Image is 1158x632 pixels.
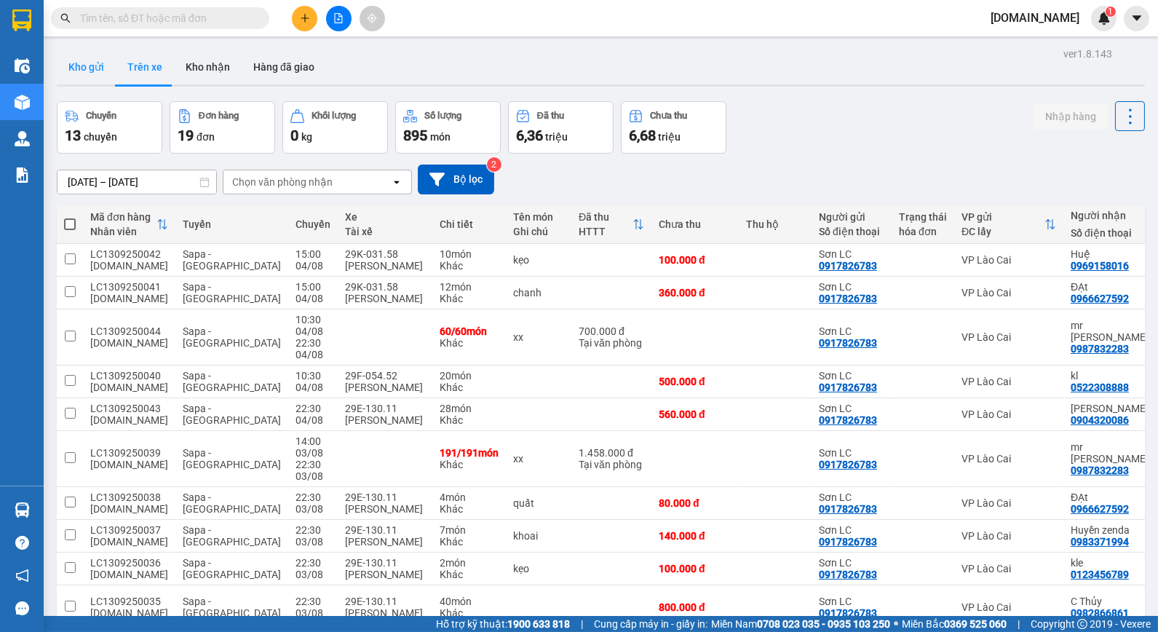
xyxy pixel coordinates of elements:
[746,218,804,230] div: Thu hộ
[819,459,877,470] div: 0917826783
[819,447,884,459] div: Sơn LC
[440,536,499,548] div: Khác
[15,131,30,146] img: warehouse-icon
[1071,536,1129,548] div: 0983371994
[899,226,947,237] div: hóa đơn
[513,254,564,266] div: kẹo
[296,325,330,337] div: 04/08
[296,414,330,426] div: 04/08
[296,218,330,230] div: Chuyến
[296,349,330,360] div: 04/08
[345,382,425,393] div: [PERSON_NAME]
[581,616,583,632] span: |
[345,607,425,619] div: [PERSON_NAME]
[961,530,1056,542] div: VP Lào Cai
[300,13,310,23] span: plus
[440,403,499,414] div: 28 món
[819,226,884,237] div: Số điện thoại
[819,607,877,619] div: 0917826783
[90,491,168,503] div: LC1309250038
[513,331,564,343] div: xx
[183,218,281,230] div: Tuyến
[440,293,499,304] div: Khác
[961,376,1056,387] div: VP Lào Cai
[391,176,402,188] svg: open
[819,325,884,337] div: Sơn LC
[345,569,425,580] div: [PERSON_NAME]
[819,557,884,569] div: Sơn LC
[516,127,543,144] span: 6,36
[487,157,501,172] sup: 2
[296,569,330,580] div: 03/08
[579,459,644,470] div: Tại văn phòng
[174,50,242,84] button: Kho nhận
[440,569,499,580] div: Khác
[395,101,501,154] button: Số lượng895món
[961,254,1056,266] div: VP Lào Cai
[15,167,30,183] img: solution-icon
[819,382,877,393] div: 0917826783
[440,607,499,619] div: Khác
[183,524,281,548] span: Sapa - [GEOGRAPHIC_DATA]
[659,530,731,542] div: 140.000 đ
[290,127,298,144] span: 0
[440,370,499,382] div: 20 món
[579,337,644,349] div: Tại văn phòng
[90,403,168,414] div: LC1309250043
[902,616,1007,632] span: Miền Bắc
[594,616,707,632] span: Cung cấp máy in - giấy in:
[90,596,168,607] div: LC1309250035
[513,287,564,299] div: chanh
[326,6,352,31] button: file-add
[345,414,425,426] div: [PERSON_NAME]
[345,260,425,272] div: [PERSON_NAME]
[345,524,425,536] div: 29E-130.11
[367,13,377,23] span: aim
[1130,12,1143,25] span: caret-down
[819,414,877,426] div: 0917826783
[242,50,326,84] button: Hàng đã giao
[819,596,884,607] div: Sơn LC
[296,607,330,619] div: 03/08
[979,9,1091,27] span: [DOMAIN_NAME]
[15,58,30,74] img: warehouse-icon
[440,325,499,337] div: 60 / 60 món
[1071,382,1129,393] div: 0522308888
[659,287,731,299] div: 360.000 đ
[197,131,215,143] span: đơn
[296,470,330,482] div: 03/08
[312,111,356,121] div: Khối lượng
[345,248,425,260] div: 29K-031.58
[961,563,1056,574] div: VP Lào Cai
[1034,103,1108,130] button: Nhập hàng
[571,205,651,244] th: Toggle SortBy
[296,382,330,393] div: 04/08
[296,596,330,607] div: 22:30
[345,403,425,414] div: 29E-130.11
[57,170,216,194] input: Select a date range.
[345,596,425,607] div: 29E-130.11
[819,248,884,260] div: Sơn LC
[440,414,499,426] div: Khác
[15,569,29,582] span: notification
[513,226,564,237] div: Ghi chú
[90,447,168,459] div: LC1309250039
[282,101,388,154] button: Khối lượng0kg
[659,563,731,574] div: 100.000 đ
[424,111,461,121] div: Số lượng
[296,524,330,536] div: 22:30
[1071,465,1129,476] div: 0987832283
[90,524,168,536] div: LC1309250037
[659,254,731,266] div: 100.000 đ
[80,10,252,26] input: Tìm tên, số ĐT hoặc mã đơn
[15,95,30,110] img: warehouse-icon
[84,131,117,143] span: chuyến
[545,131,568,143] span: triệu
[403,127,427,144] span: 895
[345,226,425,237] div: Tài xế
[1124,6,1149,31] button: caret-down
[65,127,81,144] span: 13
[90,569,168,580] div: lnson.got
[296,557,330,569] div: 22:30
[508,101,614,154] button: Đã thu6,36 triệu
